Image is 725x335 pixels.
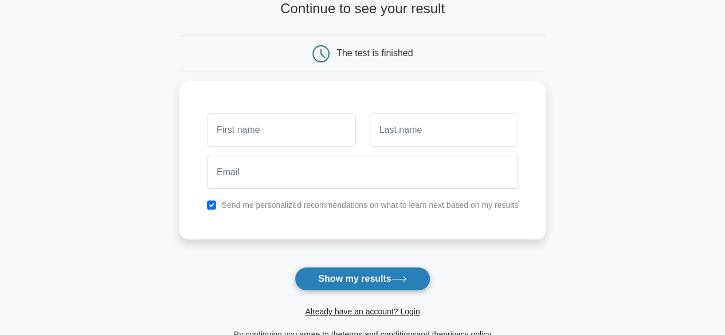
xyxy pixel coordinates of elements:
input: First name [207,113,355,147]
div: The test is finished [336,48,413,58]
input: Last name [370,113,518,147]
a: Already have an account? Login [305,307,420,316]
input: Email [207,156,518,189]
label: Send me personalized recommendations on what to learn next based on my results [221,200,518,210]
button: Show my results [295,267,430,291]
